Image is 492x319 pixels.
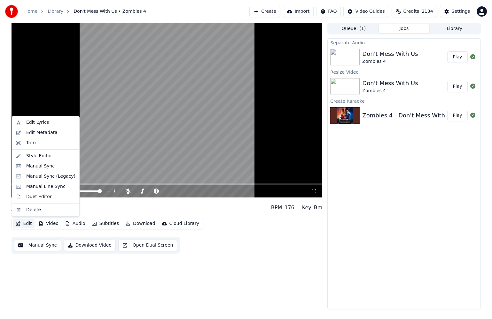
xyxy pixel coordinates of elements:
[447,51,467,63] button: Play
[328,24,379,33] button: Queue
[440,6,474,17] button: Settings
[362,88,418,94] div: Zombies 4
[343,6,389,17] button: Video Guides
[12,200,74,209] div: Don't Mess With Us
[285,204,294,211] div: 176
[328,39,480,46] div: Separate Audio
[14,240,61,251] button: Manual Sync
[13,219,35,228] button: Edit
[379,24,429,33] button: Jobs
[328,97,480,105] div: Create Karaoke
[26,130,58,136] div: Edit Metadata
[26,153,52,159] div: Style Editor
[36,219,61,228] button: Video
[64,240,116,251] button: Download Video
[362,49,418,58] div: Don't Mess With Us
[362,58,418,65] div: Zombies 4
[302,204,311,211] div: Key
[392,6,437,17] button: Credits2134
[447,110,467,121] button: Play
[447,81,467,92] button: Play
[62,219,88,228] button: Audio
[5,5,18,18] img: youka
[429,24,480,33] button: Library
[359,26,366,32] span: ( 1 )
[26,163,55,169] div: Manual Sync
[362,111,454,120] div: Zombies 4 - Don't Mess With Us
[48,8,63,15] a: Library
[169,220,199,227] div: Cloud Library
[314,204,323,211] div: Bm
[26,119,49,126] div: Edit Lyrics
[316,6,341,17] button: FAQ
[422,8,433,15] span: 2134
[283,6,314,17] button: Import
[89,219,121,228] button: Subtitles
[452,8,470,15] div: Settings
[123,219,158,228] button: Download
[271,204,282,211] div: BPM
[362,79,418,88] div: Don't Mess With Us
[26,194,52,200] div: Duet Editor
[26,183,66,190] div: Manual Line Sync
[12,209,74,215] div: Zombies 4
[26,207,41,213] div: Delete
[26,173,75,180] div: Manual Sync (Legacy)
[24,8,146,15] nav: breadcrumb
[249,6,280,17] button: Create
[118,240,177,251] button: Open Dual Screen
[328,68,480,76] div: Resize Video
[403,8,419,15] span: Credits
[74,8,146,15] span: Don't Mess With Us • Zombies 4
[24,8,37,15] a: Home
[26,140,36,146] div: Trim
